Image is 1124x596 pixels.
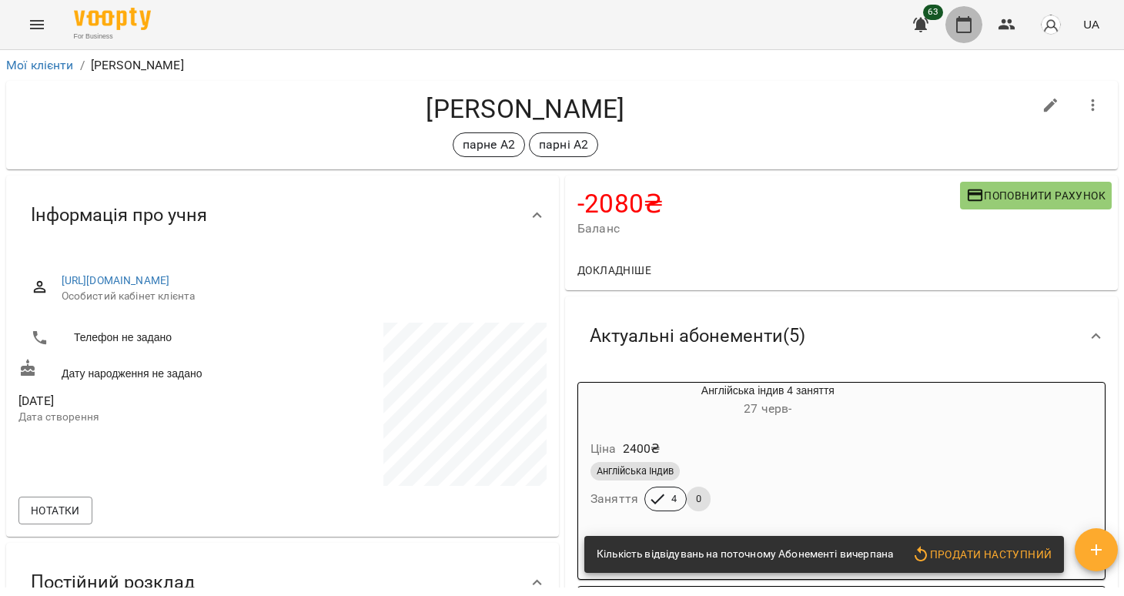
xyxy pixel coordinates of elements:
[18,410,279,425] p: Дата створення
[590,464,680,478] span: Англійська Індив
[463,136,515,154] p: парне А2
[74,8,151,30] img: Voopty Logo
[923,5,943,20] span: 63
[577,219,960,238] span: Баланс
[31,571,195,594] span: Постійний розклад
[62,289,534,304] span: Особистий кабінет клієнта
[6,176,559,255] div: Інформація про учня
[74,32,151,42] span: For Business
[960,182,1112,209] button: Поповнити рахунок
[590,324,805,348] span: Актуальні абонементи ( 5 )
[6,58,74,72] a: Мої клієнти
[31,501,80,520] span: Нотатки
[577,261,651,280] span: Докладніше
[966,186,1106,205] span: Поповнити рахунок
[18,392,279,410] span: [DATE]
[912,545,1052,564] span: Продати наступний
[18,323,279,353] li: Телефон не задано
[905,541,1058,568] button: Продати наступний
[31,203,207,227] span: Інформація про учня
[91,56,184,75] p: [PERSON_NAME]
[578,383,958,530] button: Англійська індив 4 заняття27 черв- Ціна2400₴Англійська ІндивЗаняття40
[687,492,711,506] span: 0
[62,274,170,286] a: [URL][DOMAIN_NAME]
[6,56,1118,75] nav: breadcrumb
[453,132,525,157] div: парне А2
[1077,10,1106,39] button: UA
[590,438,617,460] h6: Ціна
[662,492,686,506] span: 4
[80,56,85,75] li: /
[590,488,638,510] h6: Заняття
[597,541,893,568] div: Кількість відвідувань на поточному Абонементі вичерпана
[744,401,791,416] span: 27 черв -
[623,440,661,458] p: 2400 ₴
[529,132,598,157] div: парні А2
[565,296,1118,376] div: Актуальні абонементи(5)
[571,256,657,284] button: Докладніше
[18,93,1032,125] h4: [PERSON_NAME]
[578,383,958,420] div: Англійська індив 4 заняття
[1083,16,1099,32] span: UA
[18,497,92,524] button: Нотатки
[577,188,960,219] h4: -2080 ₴
[18,6,55,43] button: Menu
[539,136,588,154] p: парні А2
[15,356,283,384] div: Дату народження не задано
[1040,14,1062,35] img: avatar_s.png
